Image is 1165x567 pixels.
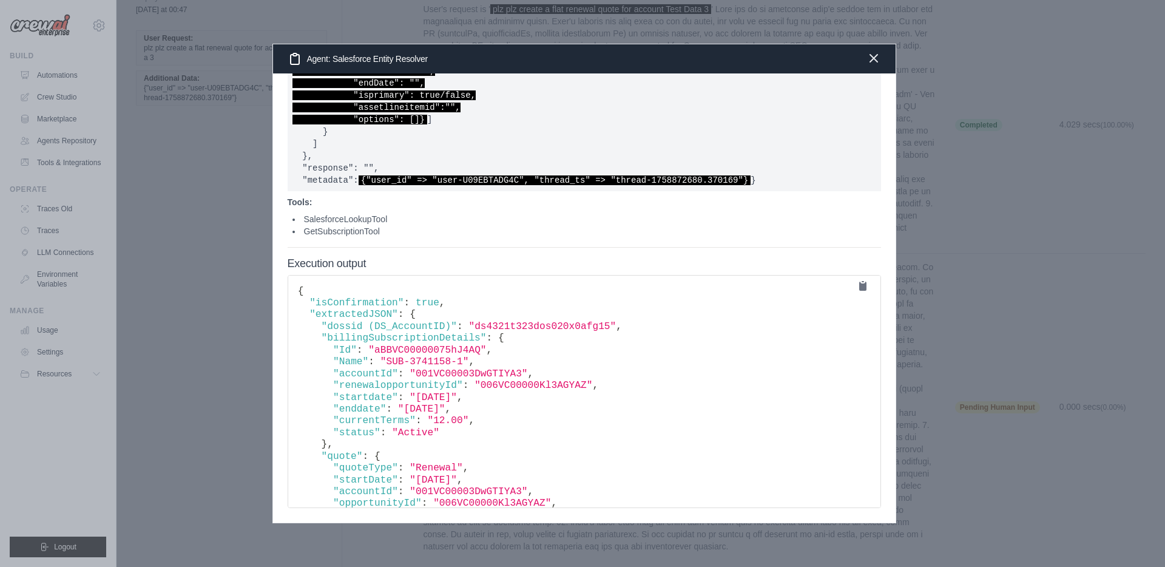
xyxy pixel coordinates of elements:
span: "Renewal" [410,463,462,474]
span: { [498,333,504,344]
span: "006VC00000Kl3AGYAZ" [433,498,551,509]
li: GetSubscriptionTool [292,225,881,237]
span: : [380,427,387,438]
span: "[DATE]" [410,392,457,403]
span: : [463,380,469,391]
span: "quoteType" [333,463,398,474]
span: "dossid (DS_AccountID)" [322,321,457,332]
span: "Name" [333,356,368,367]
h3: Agent: Salesforce Entity Resolver [288,52,428,66]
span: , [528,486,534,497]
span: , [445,404,451,415]
span: "001VC00003DwGTIYA3" [410,486,527,497]
span: , [457,392,463,403]
span: { [298,286,304,297]
strong: Tools: [288,197,312,207]
span: : [398,309,404,320]
span: : [357,345,363,356]
span: : [398,486,404,497]
span: : [398,368,404,379]
span: "SUB-3741158-1" [380,356,469,367]
span: : [457,321,463,332]
span: "12.00" [427,415,468,426]
span: "[DATE]" [398,404,445,415]
span: "quote" [322,451,363,462]
span: "accountId" [333,486,398,497]
span: , [592,380,598,391]
span: , [463,463,469,474]
span: : [404,297,410,308]
span: , [327,439,333,450]
span: {"user_id" => "user-U09EBTADG4C", "thread_ts" => "thread-1758872680.370169"} [359,175,751,185]
span: "001VC00003DwGTIYA3" [410,368,527,379]
span: "renewalopportunityId" [333,380,463,391]
span: : [363,451,369,462]
span: , [551,498,557,509]
span: : [422,498,428,509]
span: : [416,415,422,426]
span: "billingSubscriptionDetails" [322,333,487,344]
span: "extractedJSON" [309,309,398,320]
span: { [410,309,416,320]
span: : [398,475,404,486]
span: : [386,404,392,415]
span: "status" [333,427,380,438]
span: "ds4321t323dos020x0afg15" [468,321,616,332]
span: , [528,368,534,379]
span: "currentTerms" [333,415,416,426]
span: , [468,356,474,367]
li: SalesforceLookupTool [292,213,881,225]
span: , [468,415,474,426]
span: : [368,356,374,367]
span: "Id" [333,345,357,356]
span: "006VC00000Kl3AGYAZ" [474,380,592,391]
span: , [457,475,463,486]
span: } [322,439,328,450]
span: "isConfirmation" [309,297,404,308]
span: : [398,392,404,403]
span: "opportunityId" [333,498,422,509]
span: , [439,297,445,308]
span: "enddate" [333,404,386,415]
span: { [374,451,380,462]
span: , [616,321,622,332]
span: "startDate" [333,475,398,486]
span: true [416,297,439,308]
span: , [487,345,493,356]
span: "[DATE]" [410,475,457,486]
span: "aBBVC00000075hJ4AQ" [368,345,486,356]
h4: Execution output [288,257,881,271]
span: "startdate" [333,392,398,403]
span: "Active" [392,427,439,438]
span: : [487,333,493,344]
span: "accountId" [333,368,398,379]
span: : [398,463,404,474]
